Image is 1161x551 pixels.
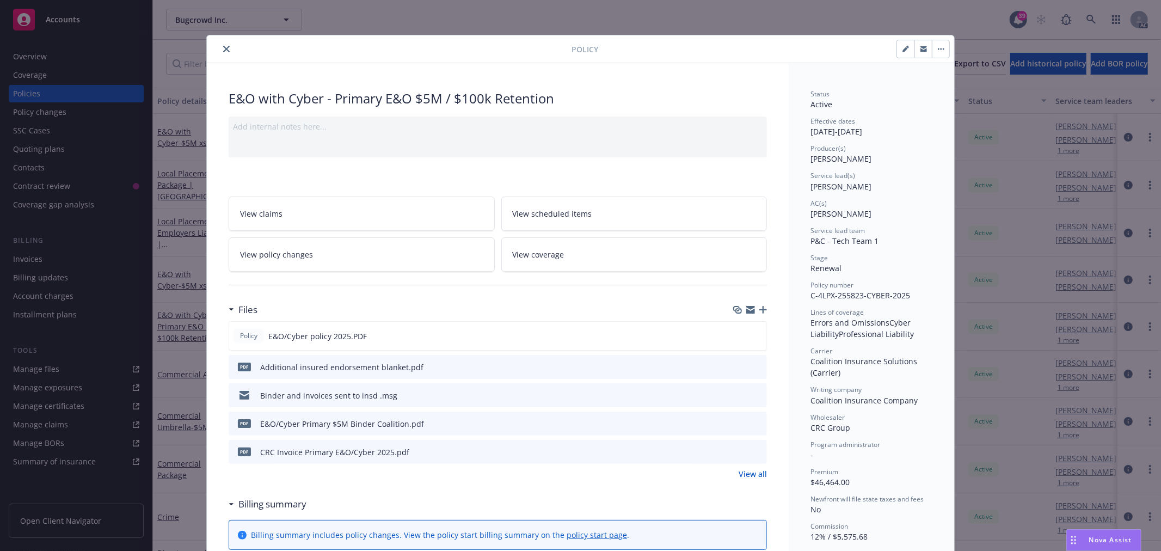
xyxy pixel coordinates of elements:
[260,418,424,430] div: E&O/Cyber Primary $5M Binder Coalition.pdf
[735,362,744,373] button: download file
[810,413,845,422] span: Wholesaler
[810,317,889,328] span: Errors and Omissions
[810,89,830,99] span: Status
[810,154,871,164] span: [PERSON_NAME]
[810,253,828,262] span: Stage
[238,331,260,341] span: Policy
[810,280,853,290] span: Policy number
[810,171,855,180] span: Service lead(s)
[810,226,865,235] span: Service lead team
[501,237,767,272] a: View coverage
[238,303,257,317] h3: Files
[810,144,846,153] span: Producer(s)
[810,356,919,378] span: Coalition Insurance Solutions (Carrier)
[501,197,767,231] a: View scheduled items
[753,418,763,430] button: preview file
[229,497,306,511] div: Billing summary
[810,236,879,246] span: P&C - Tech Team 1
[567,530,627,540] a: policy start page
[753,446,763,458] button: preview file
[739,468,767,480] a: View all
[810,531,868,542] span: 12% / $5,575.68
[810,317,913,339] span: Cyber Liability
[229,197,495,231] a: View claims
[810,209,871,219] span: [PERSON_NAME]
[735,390,744,401] button: download file
[251,529,629,541] div: Billing summary includes policy changes. View the policy start billing summary on the .
[810,263,841,273] span: Renewal
[735,446,744,458] button: download file
[810,117,932,137] div: [DATE] - [DATE]
[229,89,767,108] div: E&O with Cyber - Primary E&O $5M / $100k Retention
[810,395,918,406] span: Coalition Insurance Company
[572,44,598,55] span: Policy
[810,467,838,476] span: Premium
[233,121,763,132] div: Add internal notes here...
[810,99,832,109] span: Active
[839,329,914,339] span: Professional Liability
[810,450,813,460] span: -
[229,303,257,317] div: Files
[810,117,855,126] span: Effective dates
[810,181,871,192] span: [PERSON_NAME]
[810,385,862,394] span: Writing company
[810,199,827,208] span: AC(s)
[752,330,762,342] button: preview file
[268,330,367,342] span: E&O/Cyber policy 2025.PDF
[810,346,832,356] span: Carrier
[240,249,313,260] span: View policy changes
[1089,535,1132,544] span: Nova Assist
[1067,530,1080,550] div: Drag to move
[810,522,848,531] span: Commission
[735,330,744,342] button: download file
[260,390,397,401] div: Binder and invoices sent to insd .msg
[220,42,233,56] button: close
[810,504,821,515] span: No
[260,362,423,373] div: Additional insured endorsement blanket.pdf
[810,308,864,317] span: Lines of coverage
[810,494,924,504] span: Newfront will file state taxes and fees
[753,390,763,401] button: preview file
[753,362,763,373] button: preview file
[810,440,880,449] span: Program administrator
[260,446,409,458] div: CRC Invoice Primary E&O/Cyber 2025.pdf
[229,237,495,272] a: View policy changes
[810,477,850,487] span: $46,464.00
[810,423,850,433] span: CRC Group
[238,497,306,511] h3: Billing summary
[513,249,564,260] span: View coverage
[810,290,910,301] span: C-4LPX-255823-CYBER-2025
[238,448,251,456] span: pdf
[238,363,251,371] span: pdf
[735,418,744,430] button: download file
[240,208,282,219] span: View claims
[1066,529,1141,551] button: Nova Assist
[238,419,251,427] span: pdf
[513,208,592,219] span: View scheduled items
